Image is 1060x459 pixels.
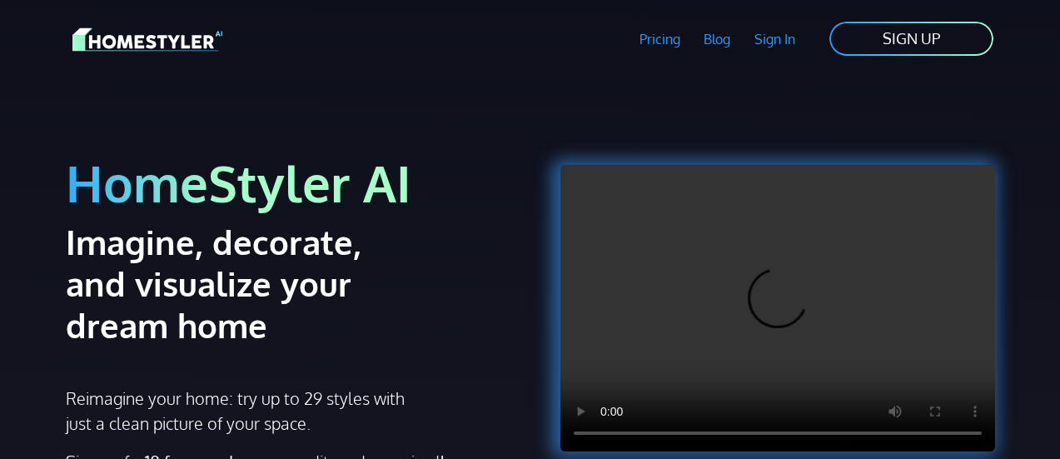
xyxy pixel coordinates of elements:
[66,386,407,436] p: Reimagine your home: try up to 29 styles with just a clean picture of your space.
[692,20,743,58] a: Blog
[66,152,520,214] h1: HomeStyler AI
[743,20,808,58] a: Sign In
[72,25,222,54] img: HomeStyler AI logo
[828,20,995,57] a: SIGN UP
[627,20,692,58] a: Pricing
[66,221,430,346] h2: Imagine, decorate, and visualize your dream home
